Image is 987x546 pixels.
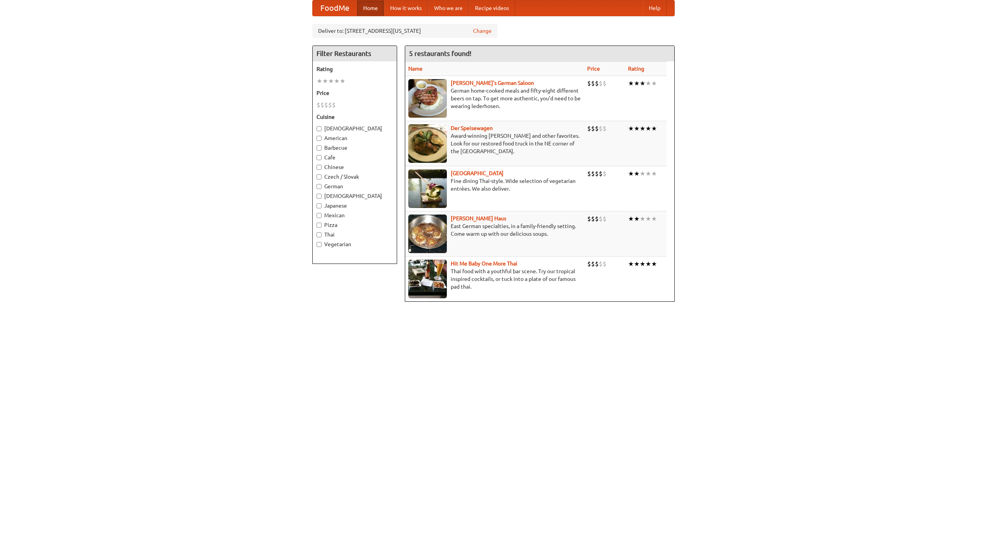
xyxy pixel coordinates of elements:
li: ★ [317,77,322,85]
label: American [317,134,393,142]
a: Change [473,27,492,35]
li: $ [587,169,591,178]
li: $ [603,215,606,223]
input: Vegetarian [317,242,322,247]
li: $ [599,169,603,178]
li: $ [599,215,603,223]
a: FoodMe [313,0,357,16]
li: $ [324,101,328,109]
img: speisewagen.jpg [408,124,447,163]
h4: Filter Restaurants [313,46,397,61]
li: ★ [340,77,345,85]
li: ★ [628,124,634,133]
li: $ [595,215,599,223]
a: Hit Me Baby One More Thai [451,260,517,267]
li: ★ [628,79,634,88]
label: Mexican [317,211,393,219]
input: American [317,136,322,141]
label: [DEMOGRAPHIC_DATA] [317,192,393,200]
li: ★ [651,79,657,88]
label: Barbecue [317,144,393,152]
li: ★ [640,215,645,223]
label: Thai [317,231,393,238]
li: ★ [634,215,640,223]
img: satay.jpg [408,169,447,208]
li: $ [587,260,591,268]
label: [DEMOGRAPHIC_DATA] [317,125,393,132]
li: $ [595,124,599,133]
li: $ [599,79,603,88]
input: Barbecue [317,145,322,150]
label: Japanese [317,202,393,210]
li: $ [603,79,606,88]
li: $ [603,124,606,133]
li: $ [603,260,606,268]
p: Award-winning [PERSON_NAME] and other favorites. Look for our restored food truck in the NE corne... [408,132,581,155]
li: ★ [634,79,640,88]
h5: Rating [317,65,393,73]
li: $ [332,101,336,109]
li: ★ [651,124,657,133]
li: ★ [634,124,640,133]
a: Rating [628,66,644,72]
a: Name [408,66,423,72]
a: [PERSON_NAME] Haus [451,215,506,221]
li: ★ [628,215,634,223]
label: Czech / Slovak [317,173,393,181]
a: Der Speisewagen [451,125,493,131]
p: Thai food with a youthful bar scene. Try our tropical inspired cocktails, or tuck into a plate of... [408,267,581,291]
p: East German specialties, in a family-friendly setting. Come warm up with our delicious soups. [408,222,581,238]
li: ★ [651,169,657,178]
li: $ [591,215,595,223]
li: ★ [645,169,651,178]
a: [GEOGRAPHIC_DATA] [451,170,504,176]
li: ★ [640,124,645,133]
li: $ [595,260,599,268]
li: ★ [628,260,634,268]
input: [DEMOGRAPHIC_DATA] [317,126,322,131]
li: $ [587,79,591,88]
label: German [317,183,393,190]
p: German home-cooked meals and fifty-eight different beers on tap. To get more authentic, you'd nee... [408,87,581,110]
div: Deliver to: [STREET_ADDRESS][US_STATE] [312,24,497,38]
input: Pizza [317,223,322,228]
li: ★ [645,260,651,268]
li: $ [591,124,595,133]
h5: Price [317,89,393,97]
input: German [317,184,322,189]
label: Cafe [317,154,393,161]
input: Japanese [317,203,322,208]
li: ★ [645,215,651,223]
li: ★ [651,215,657,223]
li: ★ [634,169,640,178]
ng-pluralize: 5 restaurants found! [409,50,472,57]
a: Recipe videos [469,0,515,16]
li: $ [320,101,324,109]
img: kohlhaus.jpg [408,215,447,253]
li: ★ [328,77,334,85]
li: ★ [334,77,340,85]
input: Thai [317,232,322,237]
li: ★ [651,260,657,268]
li: $ [599,124,603,133]
input: Mexican [317,213,322,218]
li: ★ [645,79,651,88]
li: $ [317,101,320,109]
label: Chinese [317,163,393,171]
li: $ [591,169,595,178]
li: $ [599,260,603,268]
li: $ [603,169,606,178]
a: Home [357,0,384,16]
img: esthers.jpg [408,79,447,118]
a: Who we are [428,0,469,16]
p: Fine dining Thai-style. Wide selection of vegetarian entrées. We also deliver. [408,177,581,193]
a: [PERSON_NAME]'s German Saloon [451,80,534,86]
li: ★ [322,77,328,85]
a: How it works [384,0,428,16]
a: Help [643,0,667,16]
